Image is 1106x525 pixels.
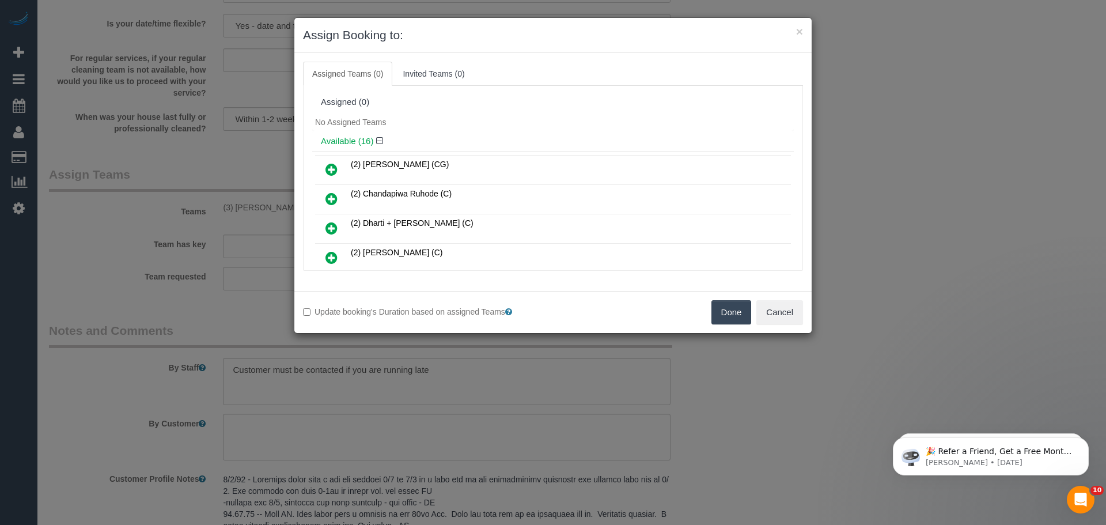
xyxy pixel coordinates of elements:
label: Update booking's Duration based on assigned Teams [303,306,544,318]
button: Cancel [756,300,803,324]
span: (2) Dharti + [PERSON_NAME] (C) [351,218,474,228]
button: Done [711,300,752,324]
h3: Assign Booking to: [303,27,803,44]
a: Invited Teams (0) [393,62,474,86]
span: (2) Chandapiwa Ruhode (C) [351,189,452,198]
iframe: Intercom notifications message [876,413,1106,494]
button: × [796,25,803,37]
div: Assigned (0) [321,97,785,107]
a: Assigned Teams (0) [303,62,392,86]
span: No Assigned Teams [315,118,386,127]
iframe: Intercom live chat [1067,486,1094,513]
span: (2) [PERSON_NAME] (C) [351,248,442,257]
span: (2) [PERSON_NAME] (CG) [351,160,449,169]
input: Update booking's Duration based on assigned Teams [303,308,310,316]
span: 10 [1090,486,1104,495]
h4: Available (16) [321,137,785,146]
